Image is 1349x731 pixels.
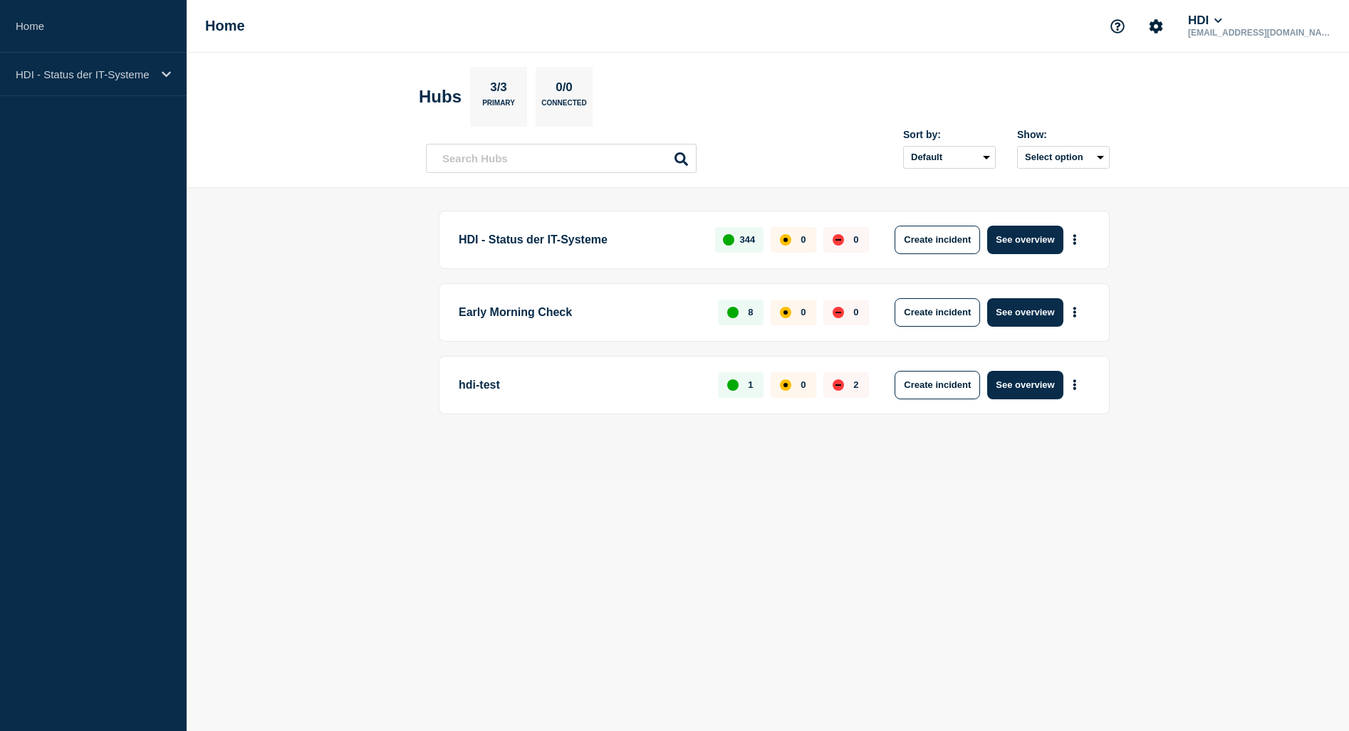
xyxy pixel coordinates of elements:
div: up [727,379,739,391]
p: 0/0 [551,80,578,99]
button: Create incident [895,371,980,399]
div: Show: [1017,129,1110,140]
div: down [833,234,844,246]
div: down [833,307,844,318]
h2: Hubs [419,87,462,107]
button: See overview [987,298,1063,327]
p: Connected [541,99,586,114]
p: HDI - Status der IT-Systeme [16,68,152,80]
input: Search Hubs [426,144,697,173]
p: 8 [748,307,753,317]
button: Account settings [1141,11,1171,41]
p: 0 [853,234,858,245]
button: More actions [1066,372,1084,398]
p: Primary [482,99,515,114]
div: up [723,234,734,246]
select: Sort by [903,146,996,169]
p: [EMAIL_ADDRESS][DOMAIN_NAME] [1185,28,1333,38]
p: Early Morning Check [459,298,702,327]
p: 1 [748,379,753,390]
button: See overview [987,371,1063,399]
button: HDI [1185,14,1225,28]
button: More actions [1066,226,1084,253]
div: Sort by: [903,129,996,140]
div: down [833,379,844,391]
button: See overview [987,226,1063,254]
button: Create incident [895,298,980,327]
p: 344 [740,234,756,245]
h1: Home [205,18,245,34]
div: affected [780,379,791,391]
button: Support [1103,11,1132,41]
p: 0 [853,307,858,317]
p: 2 [853,379,858,390]
div: up [727,307,739,318]
p: 0 [801,379,806,390]
p: 0 [801,307,806,317]
button: Select option [1017,146,1110,169]
button: Create incident [895,226,980,254]
p: hdi-test [459,371,702,399]
p: HDI - Status der IT-Systeme [459,226,699,254]
div: affected [780,234,791,246]
p: 0 [801,234,806,245]
p: 3/3 [485,80,513,99]
div: affected [780,307,791,318]
button: More actions [1066,299,1084,325]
